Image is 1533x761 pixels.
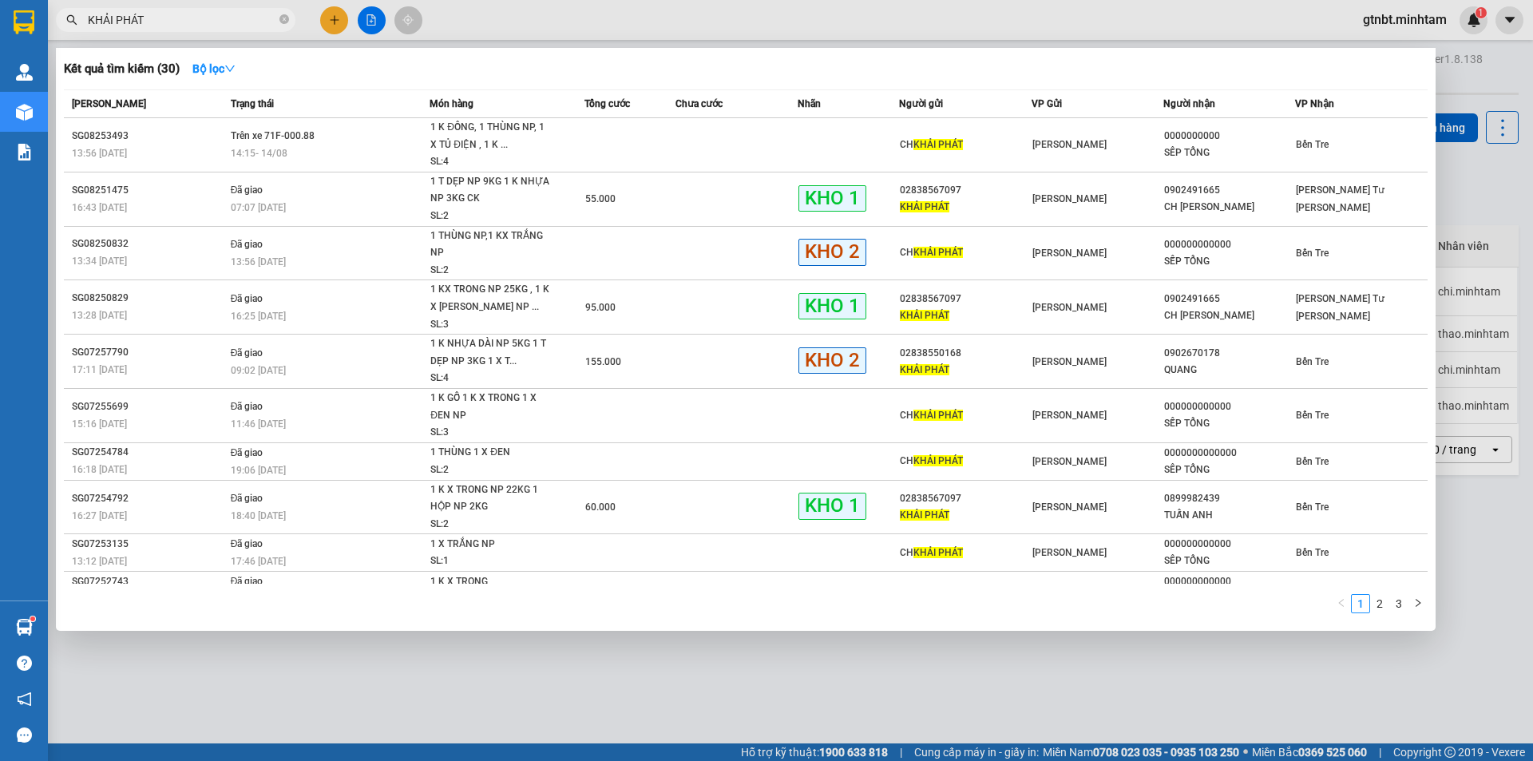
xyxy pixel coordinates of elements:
[1032,501,1107,513] span: [PERSON_NAME]
[1164,362,1294,379] div: QUANG
[88,11,276,29] input: Tìm tên, số ĐT hoặc mã đơn
[798,98,821,109] span: Nhãn
[430,173,550,208] div: 1 T DẸP NP 9KG 1 K NHỰA NP 3KG CK
[430,262,550,279] div: SL: 2
[72,573,226,590] div: SG07252743
[1370,594,1389,613] li: 2
[1296,139,1329,150] span: Bến Tre
[16,144,33,161] img: solution-icon
[430,390,550,424] div: 1 K GỖ 1 K X TRONG 1 X ĐEN NP
[1408,594,1428,613] li: Next Page
[1164,536,1294,553] div: 000000000000
[1032,193,1107,204] span: [PERSON_NAME]
[1296,456,1329,467] span: Bến Tre
[900,582,1030,599] div: CH
[1164,128,1294,145] div: 0000000000
[1164,462,1294,478] div: SẾP TỔNG
[66,14,77,26] span: search
[1296,547,1329,558] span: Bến Tre
[1032,248,1107,259] span: [PERSON_NAME]
[430,281,550,315] div: 1 KX TRONG NP 25KG , 1 K X [PERSON_NAME] NP ...
[192,62,236,75] strong: Bộ lọc
[913,455,963,466] span: KHẢI PHÁT
[64,61,180,77] h3: Kết quả tìm kiếm ( 30 )
[72,148,127,159] span: 13:56 [DATE]
[1296,356,1329,367] span: Bến Tre
[17,727,32,743] span: message
[430,462,550,479] div: SL: 2
[430,316,550,334] div: SL: 3
[231,510,286,521] span: 18:40 [DATE]
[585,193,616,204] span: 55.000
[72,98,146,109] span: [PERSON_NAME]
[430,153,550,171] div: SL: 4
[231,493,263,504] span: Đã giao
[430,119,550,153] div: 1 K ĐỒNG, 1 THÙNG NP, 1 X TỦ ĐIỆN , 1 K ...
[231,293,263,304] span: Đã giao
[798,239,866,265] span: KHO 2
[231,130,315,141] span: Trên xe 71F-000.88
[913,410,963,421] span: KHẢI PHÁT
[1164,307,1294,324] div: CH [PERSON_NAME]
[900,291,1030,307] div: 02838567097
[1164,291,1294,307] div: 0902491665
[900,490,1030,507] div: 02838567097
[1163,98,1215,109] span: Người nhận
[72,128,226,145] div: SG08253493
[1371,595,1388,612] a: 2
[231,365,286,376] span: 09:02 [DATE]
[430,208,550,225] div: SL: 2
[231,556,286,567] span: 17:46 [DATE]
[900,244,1030,261] div: CH
[900,509,949,521] span: KHẢI PHÁT
[1164,398,1294,415] div: 000000000000
[900,407,1030,424] div: CH
[180,56,248,81] button: Bộ lọcdown
[72,510,127,521] span: 16:27 [DATE]
[430,98,473,109] span: Món hàng
[585,356,621,367] span: 155.000
[1164,445,1294,462] div: 0000000000000
[1032,410,1107,421] span: [PERSON_NAME]
[584,98,630,109] span: Tổng cước
[1296,184,1384,213] span: [PERSON_NAME] Tư [PERSON_NAME]
[430,335,550,370] div: 1 K NHỰA DÀI NP 5KG 1 T DẸP NP 3KG 1 X T...
[900,137,1030,153] div: CH
[231,418,286,430] span: 11:46 [DATE]
[1032,456,1107,467] span: [PERSON_NAME]
[430,516,550,533] div: SL: 2
[430,444,550,462] div: 1 THÙNG 1 X ĐEN
[913,247,963,258] span: KHẢI PHÁT
[900,182,1030,199] div: 02838567097
[1032,98,1062,109] span: VP Gửi
[430,370,550,387] div: SL: 4
[16,104,33,121] img: warehouse-icon
[231,465,286,476] span: 19:06 [DATE]
[1352,595,1369,612] a: 1
[16,64,33,81] img: warehouse-icon
[798,293,866,319] span: KHO 1
[231,538,263,549] span: Đã giao
[1164,145,1294,161] div: SẾP TỔNG
[913,547,963,558] span: KHẢI PHÁT
[1164,553,1294,569] div: SẾP TỔNG
[72,464,127,475] span: 16:18 [DATE]
[675,98,723,109] span: Chưa cước
[72,444,226,461] div: SG07254784
[17,692,32,707] span: notification
[900,453,1030,470] div: CH
[798,185,866,212] span: KHO 1
[1337,598,1346,608] span: left
[72,256,127,267] span: 13:34 [DATE]
[1408,594,1428,613] button: right
[1164,199,1294,216] div: CH [PERSON_NAME]
[231,401,263,412] span: Đã giao
[798,347,866,374] span: KHO 2
[798,493,866,519] span: KHO 1
[1413,598,1423,608] span: right
[1032,547,1107,558] span: [PERSON_NAME]
[430,553,550,570] div: SL: 1
[430,482,550,516] div: 1 K X TRONG NP 22KG 1 HỘP NP 2KG
[1296,293,1384,322] span: [PERSON_NAME] Tư [PERSON_NAME]
[585,302,616,313] span: 95.000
